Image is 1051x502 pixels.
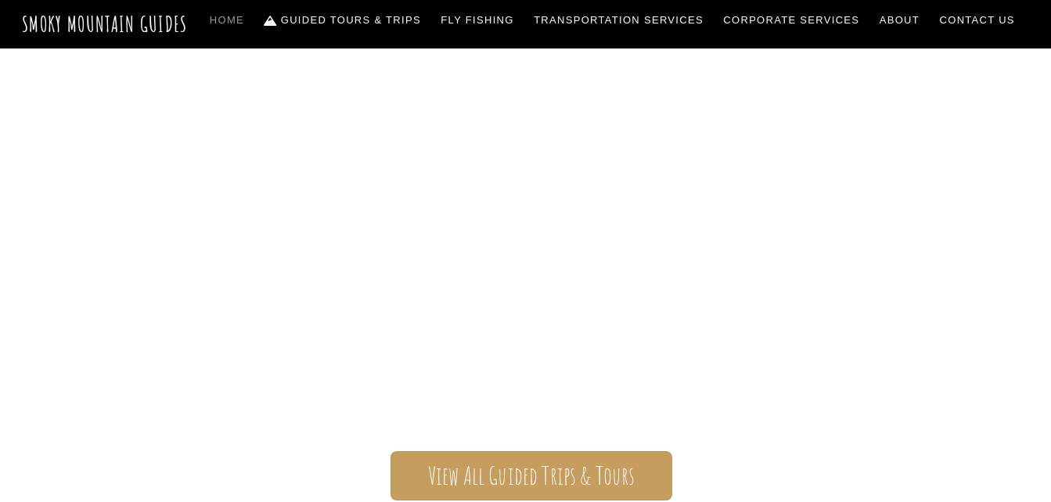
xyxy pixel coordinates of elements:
span: View All Guided Trips & Tours [428,468,635,484]
a: Guided Tours & Trips [258,4,427,37]
a: Home [203,4,250,37]
a: Transportation Services [527,4,709,37]
a: Fly Fishing [435,4,520,37]
a: View All Guided Trips & Tours [391,451,671,500]
a: Smoky Mountain Guides [22,11,188,37]
a: Corporate Services [718,4,866,37]
a: About [873,4,926,37]
span: The ONLY one-stop, full Service Guide Company for the Gatlinburg and [GEOGRAPHIC_DATA] side of th... [72,284,980,404]
span: Smoky Mountain Guides [72,206,980,284]
a: Contact Us [934,4,1021,37]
